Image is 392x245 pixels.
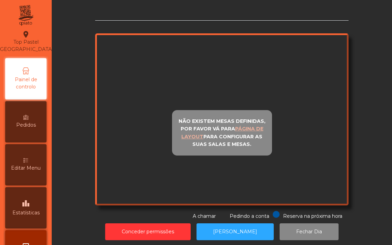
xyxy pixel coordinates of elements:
[105,223,191,240] button: Conceder permissões
[197,223,274,240] button: [PERSON_NAME]
[280,223,339,240] button: Fechar Dia
[181,126,263,140] u: página de layout
[17,3,34,28] img: qpiato
[22,30,30,39] i: location_on
[283,213,342,219] span: Reserva na próxima hora
[22,199,30,207] i: leaderboard
[16,121,36,129] span: Pedidos
[12,209,40,216] span: Estatísticas
[175,117,269,148] p: Não existem mesas definidas, por favor vá para para configurar as suas salas e mesas.
[7,76,45,90] span: Painel de controlo
[11,164,41,172] span: Editar Menu
[193,213,216,219] span: A chamar
[230,213,269,219] span: Pedindo a conta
